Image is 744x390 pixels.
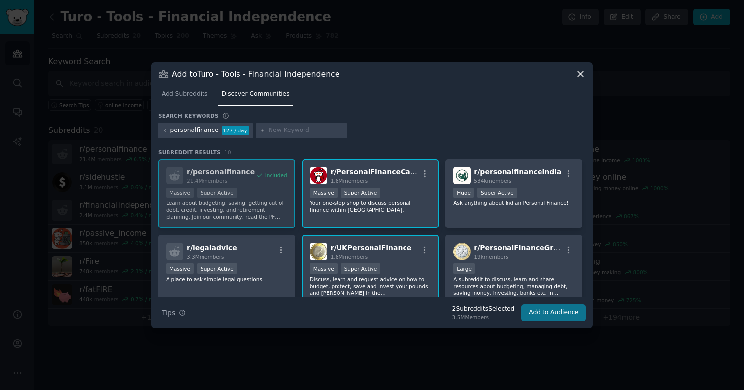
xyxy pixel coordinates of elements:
[218,86,293,106] a: Discover Communities
[331,178,368,184] span: 1.8M members
[453,188,474,198] div: Huge
[331,244,412,252] span: r/ UKPersonalFinance
[221,90,289,98] span: Discover Communities
[310,188,338,198] div: Massive
[453,167,471,184] img: personalfinanceindia
[187,254,224,260] span: 3.3M members
[310,276,431,296] p: Discuss, learn and request advice on how to budget, protect, save and invest your pounds and [PER...
[224,149,231,155] span: 10
[341,263,381,274] div: Super Active
[474,244,572,252] span: r/ PersonalFinanceGreece
[158,304,189,322] button: Tips
[310,243,327,260] img: UKPersonalFinance
[187,244,237,252] span: r/ legaladvice
[172,69,339,79] h3: Add to Turo - Tools - Financial Independence
[158,112,219,119] h3: Search keywords
[269,126,343,135] input: New Keyword
[158,86,211,106] a: Add Subreddits
[158,149,221,156] span: Subreddit Results
[197,263,237,274] div: Super Active
[331,254,368,260] span: 1.8M members
[310,199,431,213] p: Your one-stop shop to discuss personal finance within [GEOGRAPHIC_DATA].
[477,188,517,198] div: Super Active
[310,263,338,274] div: Massive
[310,167,327,184] img: PersonalFinanceCanada
[452,305,515,314] div: 2 Subreddit s Selected
[453,263,475,274] div: Large
[162,90,207,98] span: Add Subreddits
[222,126,249,135] div: 127 / day
[453,243,471,260] img: PersonalFinanceGreece
[453,276,575,296] p: A subreddit to discuss, learn and share resources about budgeting, managing debt, saving money, i...
[170,126,219,135] div: personalfinance
[453,199,575,206] p: Ask anything about Indian Personal Finance!
[341,188,381,198] div: Super Active
[162,308,175,318] span: Tips
[166,276,287,283] p: A place to ask simple legal questions.
[521,304,586,321] button: Add to Audience
[331,168,430,176] span: r/ PersonalFinanceCanada
[474,254,508,260] span: 19k members
[166,263,194,274] div: Massive
[474,168,561,176] span: r/ personalfinanceindia
[452,314,515,321] div: 3.5M Members
[474,178,511,184] span: 534k members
